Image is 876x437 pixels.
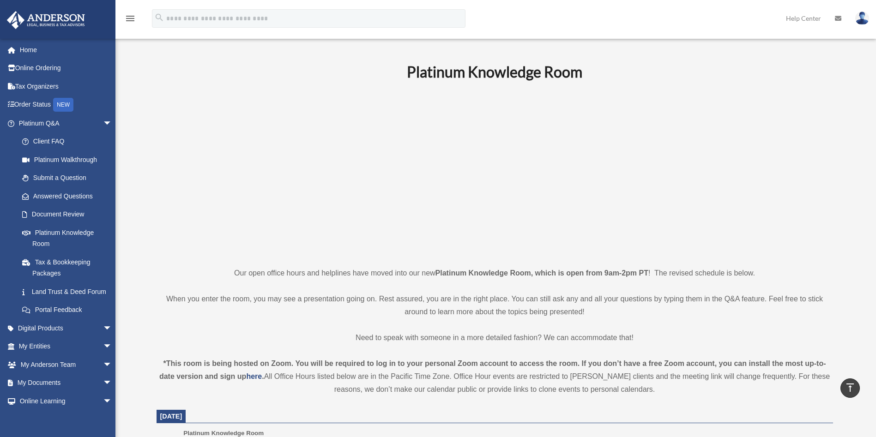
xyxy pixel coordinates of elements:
[6,114,126,132] a: Platinum Q&Aarrow_drop_down
[154,12,164,23] i: search
[407,63,582,81] b: Platinum Knowledge Room
[246,372,262,380] a: here
[845,382,856,393] i: vertical_align_top
[262,372,264,380] strong: .
[13,253,126,282] a: Tax & Bookkeeping Packages
[13,301,126,319] a: Portal Feedback
[103,392,121,411] span: arrow_drop_down
[157,267,833,280] p: Our open office hours and helplines have moved into our new ! The revised schedule is below.
[6,319,126,337] a: Digital Productsarrow_drop_down
[103,374,121,393] span: arrow_drop_down
[125,13,136,24] i: menu
[6,392,126,410] a: Online Learningarrow_drop_down
[157,357,833,396] div: All Office Hours listed below are in the Pacific Time Zone. Office Hour events are restricted to ...
[159,359,826,380] strong: *This room is being hosted on Zoom. You will be required to log in to your personal Zoom account ...
[6,96,126,114] a: Order StatusNEW
[13,223,121,253] a: Platinum Knowledge Room
[6,41,126,59] a: Home
[53,98,73,112] div: NEW
[855,12,869,25] img: User Pic
[157,293,833,318] p: When you enter the room, you may see a presentation going on. Rest assured, you are in the right ...
[13,187,126,205] a: Answered Questions
[125,16,136,24] a: menu
[356,94,633,250] iframe: 231110_Toby_KnowledgeRoom
[13,169,126,187] a: Submit a Question
[6,337,126,356] a: My Entitiesarrow_drop_down
[13,282,126,301] a: Land Trust & Deed Forum
[840,378,860,398] a: vertical_align_top
[6,77,126,96] a: Tax Organizers
[13,205,126,224] a: Document Review
[103,337,121,356] span: arrow_drop_down
[13,132,126,151] a: Client FAQ
[103,355,121,374] span: arrow_drop_down
[13,150,126,169] a: Platinum Walkthrough
[160,413,182,420] span: [DATE]
[6,374,126,392] a: My Documentsarrow_drop_down
[157,331,833,344] p: Need to speak with someone in a more detailed fashion? We can accommodate that!
[103,114,121,133] span: arrow_drop_down
[6,355,126,374] a: My Anderson Teamarrow_drop_down
[4,11,88,29] img: Anderson Advisors Platinum Portal
[103,319,121,338] span: arrow_drop_down
[6,59,126,78] a: Online Ordering
[183,430,264,437] span: Platinum Knowledge Room
[435,269,648,277] strong: Platinum Knowledge Room, which is open from 9am-2pm PT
